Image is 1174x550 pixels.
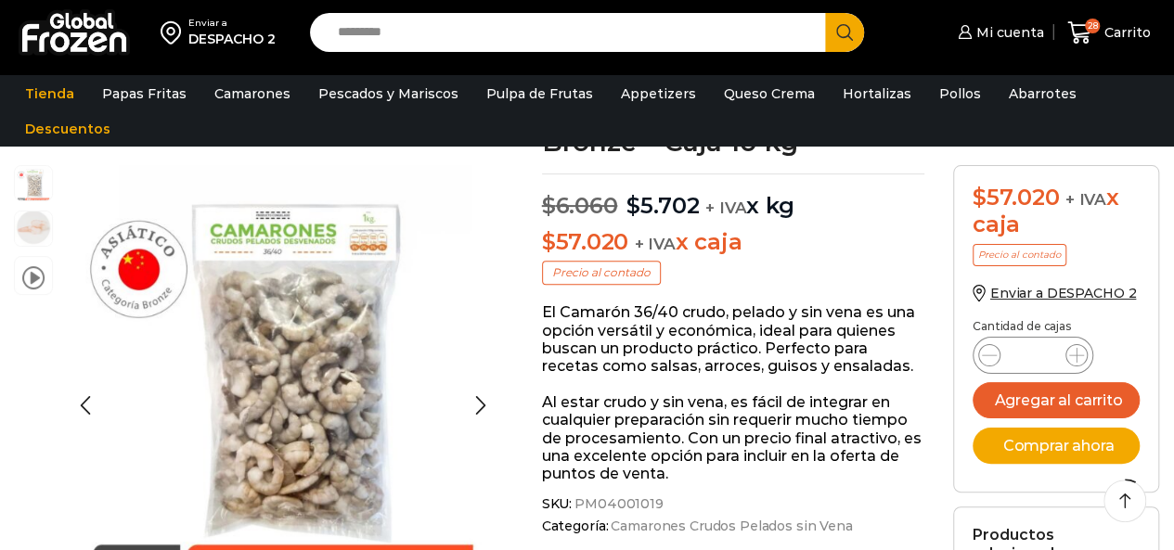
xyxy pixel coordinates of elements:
a: Descuentos [16,111,120,147]
a: Papas Fritas [93,76,196,111]
button: Search button [825,13,864,52]
a: 28 Carrito [1063,11,1155,55]
span: Categoría: [542,518,925,534]
input: Product quantity [1015,342,1051,368]
span: $ [542,192,556,219]
p: Al estar crudo y sin vena, es fácil de integrar en cualquier preparación sin requerir mucho tiemp... [542,393,925,482]
span: $ [626,192,640,219]
button: Comprar ahora [973,428,1140,464]
a: Mi cuenta [953,14,1044,51]
span: PM04001019 [572,496,664,512]
span: + IVA [635,235,676,253]
div: x caja [973,185,1140,238]
span: + IVA [705,198,746,217]
a: Tienda [16,76,84,111]
a: Camarones Crudos Pelados sin Vena [608,518,852,534]
a: Queso Crema [715,76,824,111]
div: Enviar a [188,17,276,30]
a: Pescados y Mariscos [309,76,468,111]
a: Pulpa de Frutas [477,76,602,111]
span: Enviar a DESPACHO 2 [990,285,1136,301]
span: Mi cuenta [972,23,1044,42]
div: DESPACHO 2 [188,30,276,48]
a: Camarones [205,76,300,111]
span: + IVA [1065,190,1106,209]
p: x kg [542,173,925,220]
a: Pollos [930,76,990,111]
bdi: 5.702 [626,192,700,219]
div: Next slide [458,382,504,428]
span: SKU: [542,496,925,512]
bdi: 6.060 [542,192,618,219]
span: Camaron 36/40 RPD Bronze [15,166,52,203]
p: x caja [542,229,925,256]
img: address-field-icon.svg [161,17,188,48]
p: Precio al contado [973,244,1066,266]
a: Enviar a DESPACHO 2 [973,285,1136,301]
span: 28 [1085,19,1100,33]
a: Abarrotes [1000,76,1086,111]
p: Precio al contado [542,261,661,285]
div: Previous slide [62,382,109,428]
h1: Camarón 36/40 [PERSON_NAME] sin Vena – Bronze – Caja 10 kg [542,77,925,155]
bdi: 57.020 [542,228,628,255]
span: $ [973,184,987,211]
p: Cantidad de cajas [973,320,1140,333]
span: $ [542,228,556,255]
a: Hortalizas [833,76,921,111]
button: Agregar al carrito [973,382,1140,418]
span: Carrito [1100,23,1151,42]
p: El Camarón 36/40 crudo, pelado y sin vena es una opción versátil y económica, ideal para quienes ... [542,303,925,375]
bdi: 57.020 [973,184,1059,211]
span: 36/40 rpd bronze [15,209,52,246]
a: Appetizers [612,76,705,111]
